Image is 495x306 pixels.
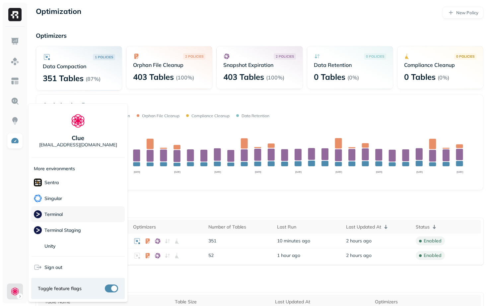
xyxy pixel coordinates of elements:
[34,178,42,186] img: Sentra
[44,243,55,249] p: Unity
[34,210,42,218] img: Terminal
[70,113,86,129] img: Clue
[44,227,81,233] p: Terminal Staging
[34,166,75,172] p: More environments
[38,285,82,292] span: Toggle feature flags
[34,242,42,250] img: Unity
[44,211,63,218] p: Terminal
[34,194,42,202] img: Singular
[44,195,62,202] p: Singular
[39,142,117,148] p: [EMAIL_ADDRESS][DOMAIN_NAME]
[44,179,59,186] p: Sentra
[34,226,42,234] img: Terminal Staging
[72,134,84,142] p: Clue
[44,264,62,271] span: Sign out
